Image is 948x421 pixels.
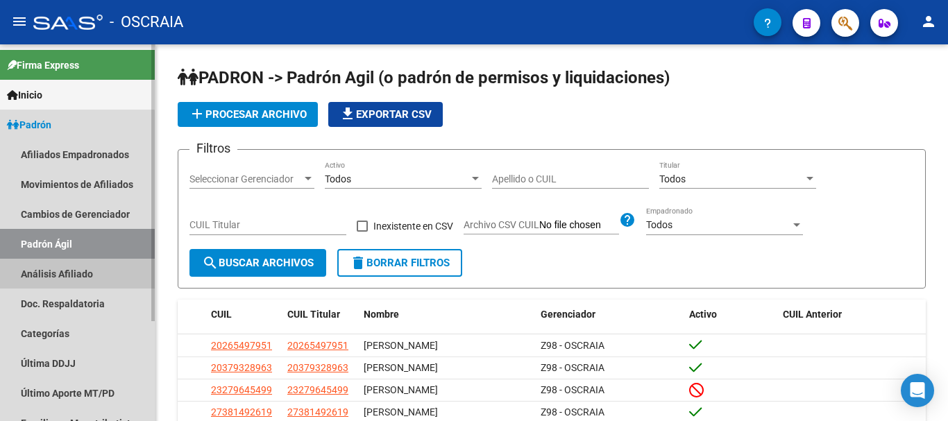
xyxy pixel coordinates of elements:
mat-icon: add [189,105,205,122]
span: Nombre [364,309,399,320]
h3: Filtros [189,139,237,158]
span: Z98 - OSCRAIA [541,384,604,395]
mat-icon: search [202,255,219,271]
datatable-header-cell: CUIL Anterior [777,300,926,329]
span: Z98 - OSCRAIA [541,406,604,418]
span: Inicio [7,87,42,103]
div: Open Intercom Messenger [901,374,934,407]
span: 20265497951 [287,340,348,351]
span: CUIL [211,309,232,320]
span: [PERSON_NAME] [364,340,438,351]
span: Procesar archivo [189,108,307,121]
button: Buscar Archivos [189,249,326,277]
span: Seleccionar Gerenciador [189,173,302,185]
span: 20265497951 [211,340,272,351]
span: [PERSON_NAME] [364,406,438,418]
span: 27381492619 [211,406,272,418]
datatable-header-cell: CUIL [205,300,282,329]
span: 20379328963 [287,362,348,373]
span: 23279645499 [211,384,272,395]
span: Archivo CSV CUIL [464,219,539,230]
span: 20379328963 [211,362,272,373]
mat-icon: file_download [339,105,356,122]
span: Z98 - OSCRAIA [541,340,604,351]
span: PADRON -> Padrón Agil (o padrón de permisos y liquidaciones) [178,68,670,87]
span: 23279645499 [287,384,348,395]
span: Activo [689,309,717,320]
mat-icon: delete [350,255,366,271]
span: Padrón [7,117,51,132]
datatable-header-cell: CUIL Titular [282,300,358,329]
span: Exportar CSV [339,108,432,121]
span: Inexistente en CSV [373,218,453,234]
mat-icon: menu [11,13,28,30]
span: 27381492619 [287,406,348,418]
span: Todos [325,173,351,184]
span: Gerenciador [541,309,595,320]
span: Todos [646,219,672,230]
datatable-header-cell: Activo [684,300,777,329]
mat-icon: person [920,13,937,30]
mat-icon: help [619,212,636,228]
span: CUIL Anterior [783,309,842,320]
button: Procesar archivo [178,102,318,127]
datatable-header-cell: Nombre [358,300,535,329]
input: Archivo CSV CUIL [539,219,619,232]
span: Todos [659,173,686,184]
datatable-header-cell: Gerenciador [535,300,684,329]
button: Exportar CSV [328,102,443,127]
span: CUIL Titular [287,309,340,320]
span: Firma Express [7,58,79,73]
span: [PERSON_NAME] [364,362,438,373]
span: - OSCRAIA [110,7,183,37]
span: Z98 - OSCRAIA [541,362,604,373]
button: Borrar Filtros [337,249,462,277]
span: Borrar Filtros [350,257,450,269]
span: [PERSON_NAME] [364,384,438,395]
span: Buscar Archivos [202,257,314,269]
